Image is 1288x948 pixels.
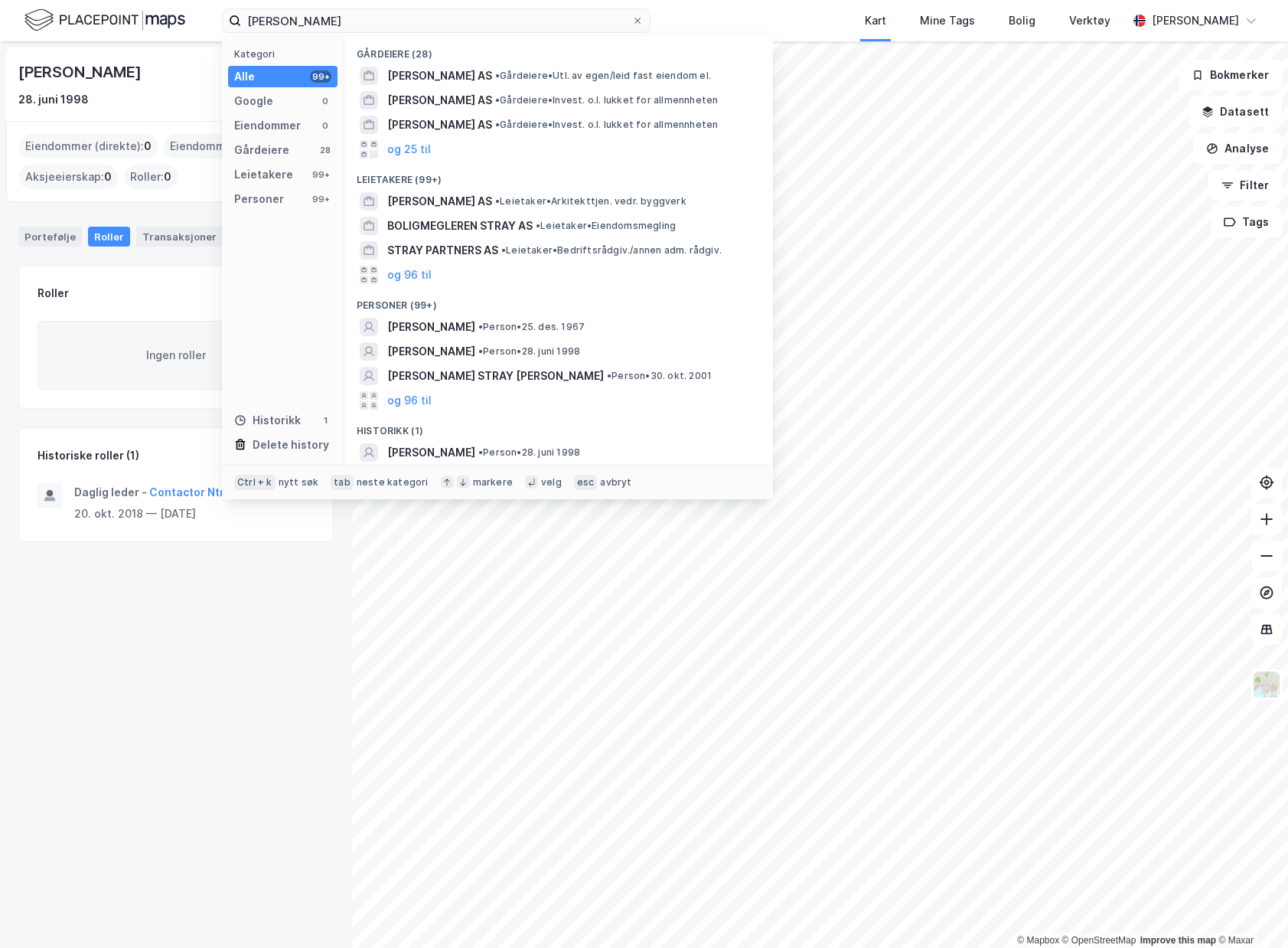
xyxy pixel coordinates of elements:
div: Gårdeiere [234,141,289,159]
span: Gårdeiere • Invest. o.l. lukket for allmennheten [495,94,718,106]
span: [PERSON_NAME] AS [387,116,492,134]
button: Bokmerker [1179,60,1282,90]
span: • [501,244,506,256]
span: [PERSON_NAME] AS [387,67,492,85]
div: Ctrl + k [234,475,276,490]
span: • [495,70,500,81]
span: [PERSON_NAME] [387,318,475,336]
span: Gårdeiere • Invest. o.l. lukket for allmennheten [495,119,718,131]
div: Kategori [234,48,337,60]
span: • [495,195,500,207]
div: [PERSON_NAME] [18,60,144,84]
div: Bolig [1009,11,1035,30]
button: Filter [1208,170,1282,201]
span: • [478,345,483,357]
span: • [478,321,483,332]
div: Delete history [253,436,329,454]
span: [PERSON_NAME] [387,342,475,361]
button: Analyse [1193,133,1282,164]
div: 99+ [310,193,331,205]
div: 20. okt. 2018 — [DATE] [74,505,315,523]
div: Historikk [234,411,301,430]
div: Aksjeeierskap : [19,165,118,189]
a: Improve this map [1140,935,1216,946]
span: • [536,220,540,231]
button: og 96 til [387,391,432,410]
button: Tags [1211,207,1282,237]
div: Eiendommer [234,116,301,135]
span: • [607,370,611,381]
div: Historikk (1) [344,413,773,440]
a: OpenStreetMap [1062,935,1136,946]
iframe: Chat Widget [1211,874,1288,948]
div: Gårdeiere (28) [344,36,773,64]
div: Roller [88,227,130,247]
div: velg [541,476,562,489]
span: BOLIGMEGLEREN STRAY AS [387,217,533,235]
div: Personer [234,190,284,208]
div: Historiske roller (1) [37,446,139,465]
span: Leietaker • Arkitekttjen. vedr. byggverk [495,195,686,208]
button: og 96 til [387,266,432,284]
div: Alle [234,67,255,86]
span: Gårdeiere • Utl. av egen/leid fast eiendom el. [495,70,711,82]
div: avbryt [600,476,631,489]
span: [PERSON_NAME] [387,443,475,462]
span: [PERSON_NAME] AS [387,91,492,110]
div: Leietakere (99+) [344,162,773,189]
div: Mine Tags [920,11,975,30]
div: nytt søk [279,476,319,489]
div: 99+ [310,168,331,181]
img: logo.f888ab2527a4732fd821a326f86c7f29.svg [24,7,185,34]
div: 99+ [310,70,331,83]
button: Datasett [1189,96,1282,127]
div: 0 [319,119,331,132]
div: Transaksjoner [136,227,223,247]
div: Portefølje [18,227,82,247]
div: 28. juni 1998 [18,90,89,109]
div: Kontrollprogram for chat [1211,874,1288,948]
span: • [495,119,500,130]
div: esc [574,475,598,490]
span: Leietaker • Bedriftsrådgiv./annen adm. rådgiv. [501,244,722,257]
span: Leietaker • Eiendomsmegling [536,220,676,232]
span: 0 [144,137,152,155]
div: [PERSON_NAME] [1152,11,1239,30]
span: 0 [164,168,171,186]
div: Google [234,92,273,110]
span: • [495,94,500,106]
div: Roller [37,284,69,302]
div: Eiendommer (direkte) : [19,134,158,159]
div: neste kategori [357,476,429,489]
span: 0 [104,168,112,186]
input: Søk på adresse, matrikkel, gårdeiere, leietakere eller personer [241,9,631,32]
a: Mapbox [1017,935,1059,946]
button: og 25 til [387,140,431,159]
div: 1 [319,414,331,427]
span: STRAY PARTNERS AS [387,241,498,260]
div: tab [331,475,354,490]
div: Leietakere [234,165,293,184]
div: Kart [865,11,886,30]
span: Person • 28. juni 1998 [478,446,580,459]
div: 28 [319,144,331,156]
span: Person • 28. juni 1998 [478,345,580,358]
span: Person • 25. des. 1967 [478,321,585,333]
div: Eiendommer (Indirekte) : [164,134,311,159]
div: 0 [319,95,331,107]
span: [PERSON_NAME] AS [387,192,492,211]
div: Ingen roller [37,321,315,390]
span: Person • 30. okt. 2001 [607,370,712,382]
span: [PERSON_NAME] STRAY [PERSON_NAME] [387,367,604,385]
div: Verktøy [1069,11,1110,30]
div: Roller : [124,165,178,189]
span: • [478,446,483,458]
div: Personer (99+) [344,287,773,315]
img: Z [1252,670,1281,699]
div: markere [473,476,513,489]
